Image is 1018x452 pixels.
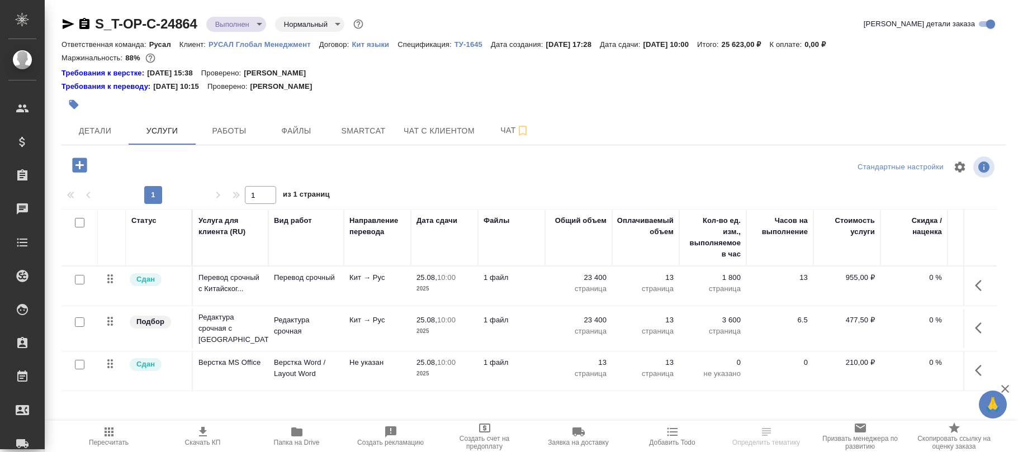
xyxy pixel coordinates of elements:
[820,435,901,450] span: Призвать менеджера по развитию
[454,39,491,49] a: ТУ-1645
[722,40,770,49] p: 25 623,00 ₽
[719,421,813,452] button: Определить тематику
[351,17,366,31] button: Доп статусы указывают на важность/срочность заказа
[416,316,437,324] p: 25.08,
[618,326,674,337] p: страница
[61,68,147,79] a: Требования к верстке:
[201,68,244,79] p: Проверено:
[209,39,319,49] a: РУСАЛ Глобал Менеджмент
[61,54,125,62] p: Маржинальность:
[488,123,542,137] span: Чат
[618,368,674,379] p: страница
[136,274,155,285] p: Сдан
[198,312,263,345] p: Редактура срочная с [GEOGRAPHIC_DATA]...
[437,316,456,324] p: 10:00
[551,272,607,283] p: 23 400
[274,357,338,379] p: Верстка Word / Layout Word
[416,358,437,367] p: 25.08,
[886,357,942,368] p: 0 %
[281,20,331,29] button: Нормальный
[185,439,221,446] span: Скачать КП
[804,40,834,49] p: 0,00 ₽
[886,272,942,283] p: 0 %
[136,359,155,370] p: Сдан
[953,272,1009,283] p: 12 415,00 ₽
[649,439,695,446] span: Добавить Todo
[618,283,674,294] p: страница
[269,124,323,138] span: Файлы
[484,215,509,226] div: Файлы
[283,188,330,204] span: из 1 страниц
[746,351,813,391] td: 0
[746,267,813,306] td: 13
[357,439,424,446] span: Создать рекламацию
[516,124,529,137] svg: Подписаться
[484,357,539,368] p: 1 файл
[555,215,607,226] div: Общий объем
[416,368,472,379] p: 2025
[153,81,207,92] p: [DATE] 10:15
[209,40,319,49] p: РУСАЛ Глобал Менеджмент
[61,81,153,92] div: Нажми, чтобы открыть папку с инструкцией
[61,68,147,79] div: Нажми, чтобы открыть папку с инструкцией
[61,92,86,117] button: Добавить тэг
[968,357,995,384] button: Показать кнопки
[685,283,741,294] p: страница
[156,421,250,452] button: Скачать КП
[95,16,197,31] a: S_T-OP-C-24864
[886,315,942,326] p: 0 %
[551,368,607,379] p: страница
[212,20,253,29] button: Выполнен
[352,40,397,49] p: Кит языки
[491,40,546,49] p: Дата создания:
[135,124,189,138] span: Услуги
[274,215,312,226] div: Вид работ
[198,357,263,368] p: Верстка MS Office
[274,272,338,283] p: Перевод срочный
[548,439,608,446] span: Заявка на доставку
[416,215,457,226] div: Дата сдачи
[319,40,352,49] p: Договор:
[202,124,256,138] span: Работы
[89,439,129,446] span: Пересчитать
[143,51,158,65] button: 2597.00 RUB;
[685,272,741,283] p: 1 800
[198,272,263,294] p: Перевод срочный с Китайског...
[416,283,472,294] p: 2025
[819,357,875,368] p: 210,00 ₽
[68,124,122,138] span: Детали
[973,156,997,178] span: Посмотреть информацию
[819,272,875,283] p: 955,00 ₽
[946,154,973,180] span: Настроить таблицу
[337,124,390,138] span: Smartcat
[349,272,405,283] p: Кит → Рус
[752,215,808,237] div: Часов на выполнение
[907,421,1001,452] button: Скопировать ссылку на оценку заказа
[198,215,263,237] div: Услуга для клиента (RU)
[454,40,491,49] p: ТУ-1645
[864,18,975,30] span: [PERSON_NAME] детали заказа
[62,421,156,452] button: Пересчитать
[953,315,1009,326] p: 6 207,50 ₽
[131,215,157,226] div: Статус
[819,315,875,326] p: 477,50 ₽
[136,316,164,327] p: Подбор
[685,315,741,326] p: 3 600
[250,81,320,92] p: [PERSON_NAME]
[953,357,1009,368] p: 2 730,00 ₽
[813,421,907,452] button: Призвать менеджера по развитию
[886,215,942,237] div: Скидка / наценка
[349,215,405,237] div: Направление перевода
[274,439,320,446] span: Папка на Drive
[275,17,344,32] div: Выполнен
[685,368,741,379] p: не указано
[770,40,805,49] p: К оплате:
[697,40,721,49] p: Итого:
[685,357,741,368] p: 0
[618,315,674,326] p: 13
[551,315,607,326] p: 23 400
[617,215,674,237] div: Оплачиваемый объем
[244,68,314,79] p: [PERSON_NAME]
[546,40,600,49] p: [DATE] 17:28
[643,40,697,49] p: [DATE] 10:00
